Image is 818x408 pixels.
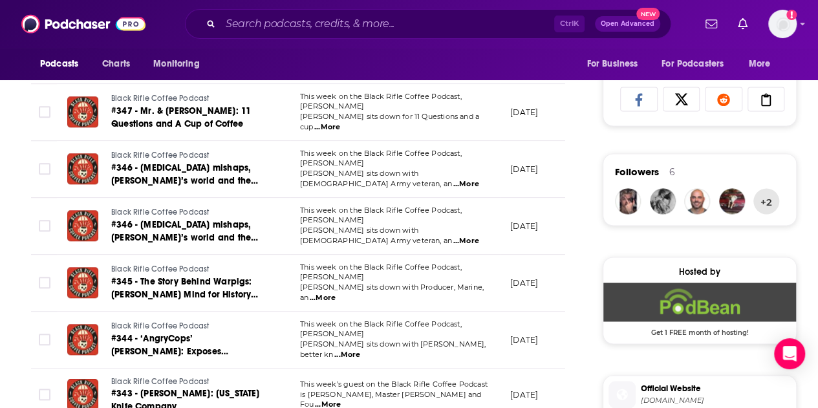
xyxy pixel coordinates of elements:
div: Hosted by [603,266,796,277]
span: For Podcasters [662,55,724,73]
span: This week on the Black Rifle Coffee Podcast, [PERSON_NAME] [300,319,462,339]
a: Share on X/Twitter [663,87,700,111]
span: #344 - ‘AngryCops’ [PERSON_NAME]: Exposes [MEDICAL_DATA] Cover-Ups [111,333,228,370]
span: This week on the Black Rifle Coffee Podcast, [PERSON_NAME] [300,149,462,168]
img: User Profile [768,10,797,38]
span: Followers [615,166,659,178]
a: #346 - [MEDICAL_DATA] mishaps, [PERSON_NAME]’s world and the cartel with [PERSON_NAME] “Crispy” [... [111,219,266,244]
img: Ratana [615,188,641,214]
span: Black Rifle Coffee Podcast [111,377,209,386]
button: Open AdvancedNew [595,16,660,32]
span: [PERSON_NAME] sits down with Producer, Marine, an [300,283,484,302]
div: Search podcasts, credits, & more... [185,9,671,39]
span: blackriflecoffeepodcast.podbean.com [641,395,791,405]
button: open menu [653,52,742,76]
div: Open Intercom Messenger [774,338,805,369]
a: #346 - [MEDICAL_DATA] mishaps, [PERSON_NAME]’s world and the cartel with [PERSON_NAME] “Crispy” [... [111,162,266,188]
span: Podcasts [40,55,78,73]
span: Black Rifle Coffee Podcast [111,321,209,330]
button: Show profile menu [768,10,797,38]
span: This week’s guest on the Black Rifle Coffee Podcast [300,380,488,389]
img: Podbean Deal: Get 1 FREE month of hosting! [603,283,796,321]
span: [PERSON_NAME] sits down with [DEMOGRAPHIC_DATA] Army veteran, an [300,226,452,245]
a: Black Rifle Coffee Podcast [111,376,266,388]
span: #347 - Mr. & [PERSON_NAME]: 11 Questions and A Cup of Coffee [111,105,251,129]
span: More [749,55,771,73]
span: Open Advanced [601,21,654,27]
a: Podbean Deal: Get 1 FREE month of hosting! [603,283,796,336]
span: ...More [453,179,479,189]
span: Toggle select row [39,106,50,118]
span: Black Rifle Coffee Podcast [111,151,209,160]
span: #346 - [MEDICAL_DATA] mishaps, [PERSON_NAME]’s world and the cartel with [PERSON_NAME] “Crispy” [... [111,219,258,269]
a: #347 - Mr. & [PERSON_NAME]: 11 Questions and A Cup of Coffee [111,105,266,131]
span: Black Rifle Coffee Podcast [111,208,209,217]
span: This week on the Black Rifle Coffee Podcast, [PERSON_NAME] [300,92,462,111]
button: open menu [577,52,654,76]
a: Charts [94,52,138,76]
p: [DATE] [510,107,538,118]
span: Monitoring [153,55,199,73]
span: Black Rifle Coffee Podcast [111,264,209,274]
span: ...More [314,122,340,133]
p: [DATE] [510,334,538,345]
a: Copy Link [748,87,785,111]
span: Get 1 FREE month of hosting! [603,321,796,337]
a: #344 - ‘AngryCops’ [PERSON_NAME]: Exposes [MEDICAL_DATA] Cover-Ups [111,332,266,358]
button: open menu [144,52,216,76]
span: New [636,8,660,20]
span: This week on the Black Rifle Coffee Podcast, [PERSON_NAME] [300,206,462,225]
div: 6 [669,166,675,178]
p: [DATE] [510,277,538,288]
span: [PERSON_NAME] sits down with [DEMOGRAPHIC_DATA] Army veteran, an [300,169,452,188]
span: Toggle select row [39,389,50,400]
span: [PERSON_NAME] sits down for 11 Questions and a cup [300,112,479,131]
img: barbsbj [719,188,745,214]
span: Toggle select row [39,277,50,288]
span: [PERSON_NAME] sits down with [PERSON_NAME], better kn [300,339,486,359]
a: Show notifications dropdown [700,13,722,35]
a: Black Rifle Coffee Podcast [111,207,266,219]
span: Official Website [641,382,791,394]
button: +2 [753,188,779,214]
img: decisionpoints [684,188,710,214]
a: Share on Facebook [620,87,658,111]
span: For Business [587,55,638,73]
input: Search podcasts, credits, & more... [221,14,554,34]
p: [DATE] [510,220,538,231]
span: This week on the Black Rifle Coffee Podcast, [PERSON_NAME] [300,263,462,282]
a: Black Rifle Coffee Podcast [111,150,266,162]
a: Black Rifle Coffee Podcast [111,264,266,275]
svg: Add a profile image [786,10,797,20]
span: Ctrl K [554,16,585,32]
span: Toggle select row [39,220,50,231]
button: open menu [740,52,787,76]
span: #346 - [MEDICAL_DATA] mishaps, [PERSON_NAME]’s world and the cartel with [PERSON_NAME] “Crispy” [... [111,162,258,212]
img: eddymachin3 [650,188,676,214]
span: Toggle select row [39,163,50,175]
span: Logged in as SarahCBreivogel [768,10,797,38]
a: Black Rifle Coffee Podcast [111,321,266,332]
span: Black Rifle Coffee Podcast [111,94,209,103]
span: ...More [453,236,479,246]
p: [DATE] [510,389,538,400]
span: #345 - The Story Behind Warpigs: [PERSON_NAME] Mind for History and Marine Corps life [111,276,258,313]
a: Official Website[DOMAIN_NAME] [608,381,791,408]
span: Toggle select row [39,334,50,345]
a: #345 - The Story Behind Warpigs: [PERSON_NAME] Mind for History and Marine Corps life [111,275,266,301]
span: ...More [334,350,360,360]
p: [DATE] [510,164,538,175]
span: Charts [102,55,130,73]
img: Podchaser - Follow, Share and Rate Podcasts [21,12,145,36]
a: Show notifications dropdown [733,13,753,35]
a: Black Rifle Coffee Podcast [111,93,266,105]
button: open menu [31,52,95,76]
span: ...More [310,293,336,303]
a: Share on Reddit [705,87,742,111]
